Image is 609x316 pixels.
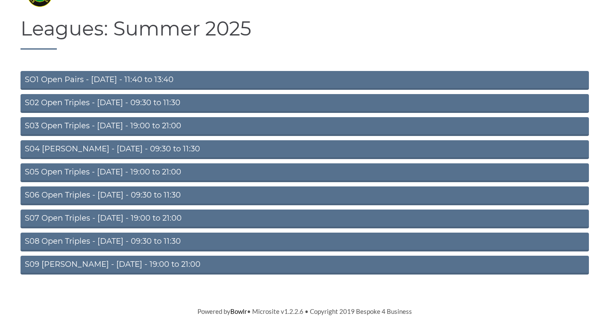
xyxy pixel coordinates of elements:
a: SO1 Open Pairs - [DATE] - 11:40 to 13:40 [21,71,589,90]
a: S02 Open Triples - [DATE] - 09:30 to 11:30 [21,94,589,113]
a: S08 Open Triples - [DATE] - 09:30 to 11:30 [21,233,589,251]
a: S09 [PERSON_NAME] - [DATE] - 19:00 to 21:00 [21,256,589,275]
span: Powered by • Microsite v1.2.2.6 • Copyright 2019 Bespoke 4 Business [197,307,412,315]
a: Bowlr [230,307,247,315]
a: S07 Open Triples - [DATE] - 19:00 to 21:00 [21,210,589,228]
a: S03 Open Triples - [DATE] - 19:00 to 21:00 [21,117,589,136]
a: S05 Open Triples - [DATE] - 19:00 to 21:00 [21,163,589,182]
a: S04 [PERSON_NAME] - [DATE] - 09:30 to 11:30 [21,140,589,159]
h1: Leagues: Summer 2025 [21,18,589,50]
a: S06 Open Triples - [DATE] - 09:30 to 11:30 [21,186,589,205]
